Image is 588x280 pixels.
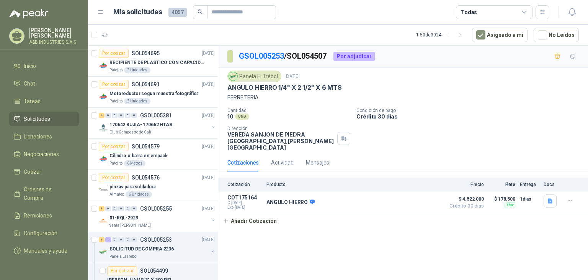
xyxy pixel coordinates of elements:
div: Mensajes [306,158,329,167]
a: GSOL005253 [239,51,284,61]
div: 0 [112,113,118,118]
p: [PERSON_NAME] [PERSON_NAME] [29,28,79,38]
div: 0 [131,206,137,211]
p: Cilindro o barra en empack [109,152,168,160]
p: [DATE] [202,81,215,88]
div: 0 [105,113,111,118]
img: Company Logo [99,92,108,101]
img: Logo peakr [9,9,48,18]
div: Todas [461,8,477,16]
p: / SOL054507 [239,50,327,62]
div: 1 [99,206,105,211]
a: 1 1 0 0 0 0 GSOL005253[DATE] Company LogoSOLICITUD DE COMPRA 2236Panela El Trébol [99,235,216,260]
p: Club Campestre de Cali [109,129,151,135]
p: Santa [PERSON_NAME] [109,222,151,229]
p: GSOL005281 [140,113,172,118]
span: Configuración [24,229,57,237]
button: No Leídos [534,28,579,42]
a: Órdenes de Compra [9,182,79,205]
p: Dirección [227,126,334,131]
span: 4057 [168,8,187,17]
p: ANGULO HIERRO [266,199,315,206]
div: 0 [118,113,124,118]
p: Patojito [109,160,122,166]
div: 6 Unidades [126,191,152,198]
div: 0 [105,206,111,211]
p: $ 178.500 [488,194,515,204]
img: Company Logo [99,216,108,226]
a: Configuración [9,226,79,240]
div: Por cotizar [99,80,129,89]
a: Manuales y ayuda [9,244,79,258]
span: Chat [24,79,35,88]
div: 0 [131,113,137,118]
img: Company Logo [99,247,108,257]
img: Company Logo [99,123,108,132]
div: 2 Unidades [124,98,150,104]
p: RECIPIENTE DE PLASTICO CON CAPACIDAD DE 1.8 LT PARA LA EXTRACCIÓN MANUAL DE LIQUIDOS [109,59,205,66]
div: Por cotizar [99,173,129,182]
p: Panela El Trébol [109,254,137,260]
a: Por cotizarSOL054576[DATE] Company Logopinzas para soldaduraAlmatec6 Unidades [88,170,218,201]
p: [DATE] [202,50,215,57]
span: Negociaciones [24,150,59,158]
div: 1 [105,237,111,242]
div: 4 [99,113,105,118]
div: Actividad [271,158,294,167]
div: 0 [125,113,131,118]
div: Flex [505,202,515,208]
p: pinzas para soldadura [109,183,155,191]
p: [DATE] [202,174,215,181]
p: [DATE] [202,205,215,212]
span: Exp: [DATE] [227,205,262,210]
span: C: [DATE] [227,201,262,205]
p: [DATE] [284,73,300,80]
div: 0 [118,237,124,242]
p: SOL054695 [132,51,160,56]
p: [DATE] [202,143,215,150]
p: SOL054499 [140,268,168,273]
span: Licitaciones [24,132,52,141]
a: Chat [9,76,79,91]
p: Motoreductor segun muestra fotográfica [109,90,198,97]
p: VEREDA SANJON DE PIEDRA [GEOGRAPHIC_DATA] , [PERSON_NAME][GEOGRAPHIC_DATA] [227,131,334,151]
p: FERRETERIA [227,93,579,102]
span: search [198,9,203,15]
p: A&B INDUSTRIES S.A.S [29,40,79,44]
p: COT175164 [227,194,262,201]
p: Patojito [109,98,122,104]
a: Inicio [9,59,79,73]
a: Negociaciones [9,147,79,161]
a: 4 0 0 0 0 0 GSOL005281[DATE] Company Logo170642 BUJIA- 170662 HTASClub Campestre de Cali [99,111,216,135]
div: UND [235,114,249,120]
p: Docs [544,182,559,187]
div: 1 [99,237,105,242]
p: Precio [446,182,484,187]
a: Por cotizarSOL054695[DATE] Company LogoRECIPIENTE DE PLASTICO CON CAPACIDAD DE 1.8 LT PARA LA EXT... [88,46,218,77]
span: Cotizar [24,168,41,176]
div: Por cotizar [99,142,129,151]
div: 0 [118,206,124,211]
p: GSOL005253 [140,237,172,242]
p: [DATE] [202,236,215,244]
span: Inicio [24,62,36,70]
a: Cotizar [9,165,79,179]
a: Por cotizarSOL054691[DATE] Company LogoMotoreductor segun muestra fotográficaPatojito2 Unidades [88,77,218,108]
p: SOL054576 [132,175,160,180]
p: GSOL005255 [140,206,172,211]
div: 1 - 50 de 3024 [416,29,466,41]
button: Asignado a mi [472,28,528,42]
a: 1 0 0 0 0 0 GSOL005255[DATE] Company Logo01-RQL-2929Santa [PERSON_NAME] [99,204,216,229]
a: Solicitudes [9,112,79,126]
span: Remisiones [24,211,52,220]
div: Por adjudicar [333,52,375,61]
p: SOLICITUD DE COMPRA 2236 [109,245,174,253]
button: Añadir Cotización [218,213,281,229]
div: 0 [112,237,118,242]
div: Cotizaciones [227,158,259,167]
div: Por cotizar [107,266,137,275]
p: 170642 BUJIA- 170662 HTAS [109,121,172,128]
p: Patojito [109,67,122,73]
p: 10 [227,113,234,120]
p: 01-RQL-2929 [109,214,138,222]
